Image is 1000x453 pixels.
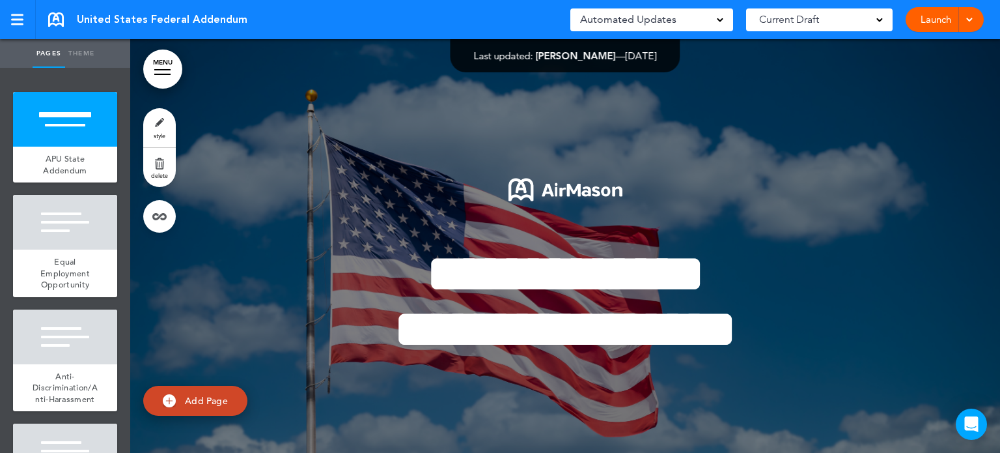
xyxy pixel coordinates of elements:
div: — [474,51,657,61]
img: add.svg [163,394,176,407]
span: Current Draft [759,10,819,29]
span: Last updated: [474,50,533,62]
a: Equal Employment Opportunity [13,250,117,297]
span: APU State Addendum [43,153,87,176]
span: delete [151,171,168,179]
a: Anti-Discrimination/Anti-Harassment [13,364,117,412]
span: Add Page [185,394,228,406]
a: Add Page [143,386,247,416]
span: Anti-Discrimination/Anti-Harassment [33,371,98,405]
span: United States Federal Addendum [77,12,247,27]
a: Launch [915,7,956,32]
a: APU State Addendum [13,147,117,183]
a: MENU [143,50,182,89]
a: Theme [65,39,98,68]
span: [DATE] [626,50,657,62]
a: style [143,108,176,147]
span: style [154,132,165,139]
div: Open Intercom Messenger [956,409,987,440]
img: 1722553576973-Airmason_logo_White.png [508,179,622,201]
span: Equal Employment Opportunity [40,256,90,290]
a: delete [143,148,176,187]
span: [PERSON_NAME] [536,50,616,62]
a: Pages [33,39,65,68]
span: Automated Updates [580,10,676,29]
